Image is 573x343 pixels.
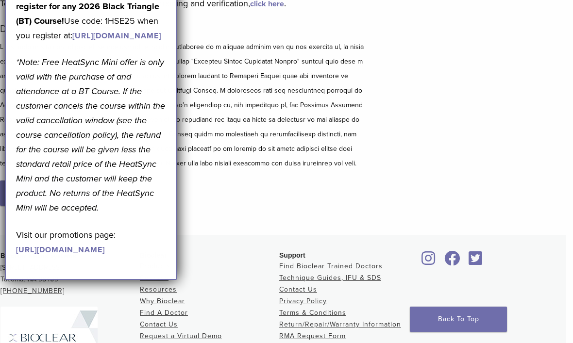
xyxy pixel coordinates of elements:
span: Support [279,251,305,259]
a: RMA Request Form [279,332,346,340]
a: Terms & Conditions [279,309,346,317]
a: Request a Virtual Demo [140,332,222,340]
a: Bioclear [441,257,463,266]
a: Find A Doctor [140,309,188,317]
a: Back To Top [410,307,507,332]
a: [PHONE_NUMBER] [0,287,65,295]
a: [URL][DOMAIN_NAME] [16,245,105,255]
p: [STREET_ADDRESS] Tacoma, WA 98409 [0,250,140,297]
a: Technique Guides, IFU & SDS [279,274,381,282]
a: Resources [140,285,177,294]
p: Visit our promotions page: [16,228,166,257]
a: Return/Repair/Warranty Information [279,320,401,328]
a: [URL][DOMAIN_NAME] [72,31,161,41]
em: *Note: Free HeatSync Mini offer is only valid with the purchase of and attendance at a BT Course.... [16,57,165,213]
a: Why Bioclear [140,297,185,305]
a: Contact Us [279,285,317,294]
strong: Bioclear Matrix Systems [0,252,76,260]
a: Privacy Policy [279,297,327,305]
a: Bioclear [419,257,439,266]
a: Bioclear [465,257,486,266]
a: Find Bioclear Trained Doctors [279,262,383,270]
a: Contact Us [140,320,178,328]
